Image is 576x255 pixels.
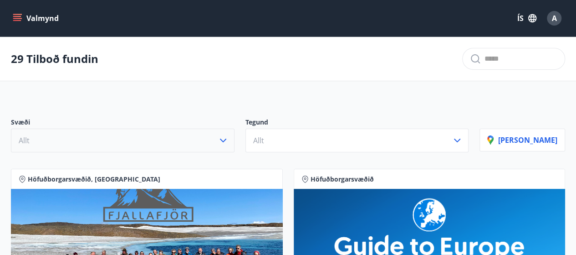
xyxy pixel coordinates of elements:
[253,135,264,146] span: Allt
[11,10,62,26] button: menu
[28,175,160,184] span: Höfuðborgarsvæðið, [GEOGRAPHIC_DATA]
[311,175,374,184] span: Höfuðborgarsvæðið
[487,135,557,145] p: [PERSON_NAME]
[11,129,234,152] button: Allt
[245,129,469,152] button: Allt
[543,7,565,29] button: A
[512,10,541,26] button: ÍS
[11,51,98,67] p: 29 Tilboð fundin
[19,135,30,146] span: Allt
[245,118,469,129] p: Tegund
[552,13,557,23] span: A
[11,118,234,129] p: Svæði
[479,129,565,151] button: [PERSON_NAME]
